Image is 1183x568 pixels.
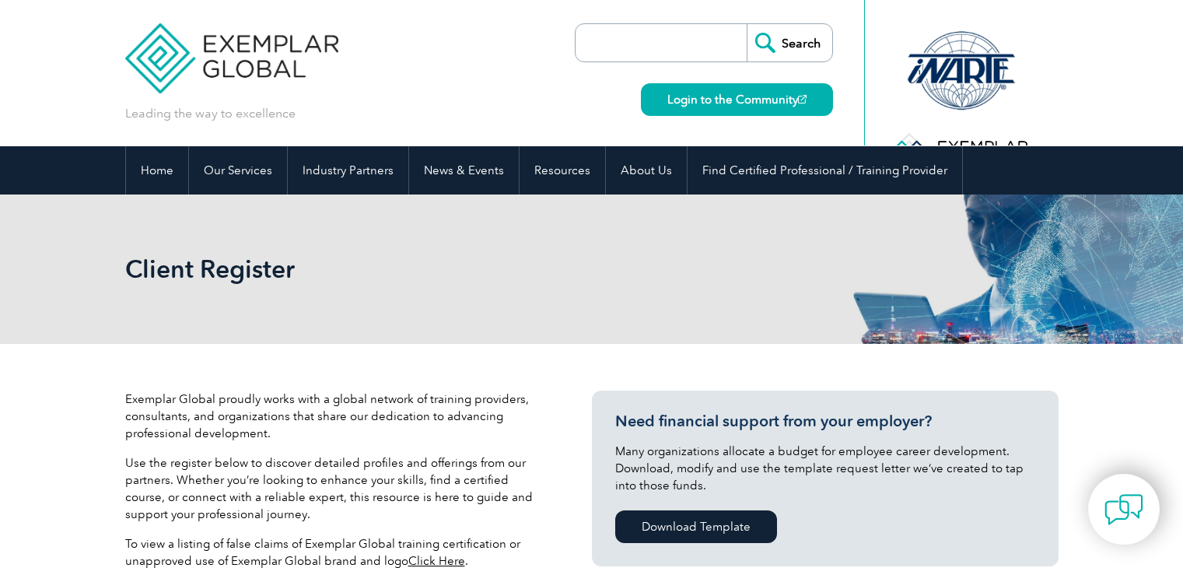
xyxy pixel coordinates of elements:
a: Download Template [615,510,777,543]
a: Industry Partners [288,146,408,195]
p: Many organizations allocate a budget for employee career development. Download, modify and use th... [615,443,1035,494]
img: contact-chat.png [1104,490,1143,529]
a: News & Events [409,146,519,195]
h3: Need financial support from your employer? [615,412,1035,431]
input: Search [747,24,832,61]
a: Home [126,146,188,195]
a: Login to the Community [641,83,833,116]
a: Find Certified Professional / Training Provider [688,146,962,195]
a: Click Here [408,554,465,568]
p: Exemplar Global proudly works with a global network of training providers, consultants, and organ... [125,391,545,442]
img: open_square.png [798,95,807,103]
a: Our Services [189,146,287,195]
a: About Us [606,146,687,195]
p: Use the register below to discover detailed profiles and offerings from our partners. Whether you... [125,454,545,523]
p: Leading the way to excellence [125,105,296,122]
a: Resources [520,146,605,195]
h2: Client Register [125,257,779,282]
